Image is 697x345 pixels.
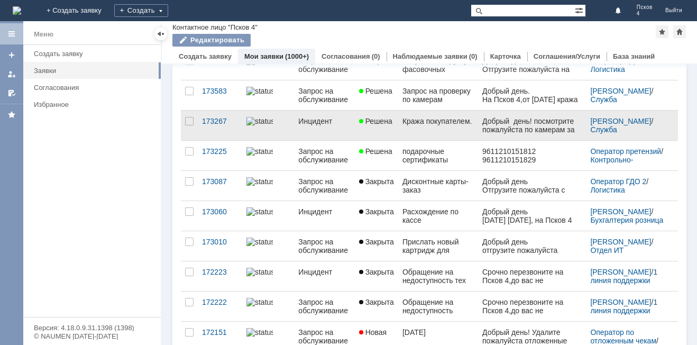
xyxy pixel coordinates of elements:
a: Инцидент [294,111,354,140]
a: 173010 [198,231,242,261]
div: 173583 [202,87,238,95]
div: / [590,147,665,164]
a: Перейти на домашнюю страницу [13,6,21,15]
a: Запрос на обслуживание [294,231,354,261]
a: Служба безопасности [590,95,637,112]
a: Логистика [590,186,625,194]
div: Инцидент [298,207,350,216]
a: Оператор ГДО 2 [590,177,646,186]
a: 173267 [198,111,242,140]
a: Решена [355,80,398,110]
div: Обращение на недоступность [402,298,474,315]
a: Закрыта [355,201,398,231]
img: statusbar-100 (1).png [246,147,273,156]
span: Закрыта [359,177,394,186]
div: / [590,177,665,194]
div: 173087 [202,177,238,186]
a: Заявки [30,62,159,79]
img: statusbar-100 (1).png [246,177,273,186]
a: Решена [355,141,398,170]
a: 1 линия поддержки МБК [590,298,659,323]
a: Согласования [30,79,159,96]
div: Запрос на обслуживание [298,298,350,315]
div: Запрос на обслуживание [298,57,350,74]
a: 172223 [198,261,242,291]
a: [PERSON_NAME] [590,238,651,246]
span: Решена [359,117,392,125]
a: Наблюдаемые заявки [393,52,467,60]
div: Запрос на проверку по камерам [402,87,474,104]
div: Меню [34,28,53,41]
div: Запрос на обслуживание [298,238,350,255]
span: Закрыта [359,238,394,246]
a: Запрос на отгрузку фасовочных пакетов [398,50,478,80]
div: 173010 [202,238,238,246]
div: / [590,207,665,224]
div: Запрос на обслуживание [298,87,350,104]
span: Новая [359,328,387,337]
a: 173225 [198,141,242,170]
div: Прислать новый картридж для принтера [402,238,474,255]
span: Псков [637,4,653,11]
a: Мои заявки [3,66,20,83]
div: Обращение на недоступность тех поддержки [402,268,474,285]
a: Создать заявку [30,46,159,62]
div: Заявки [34,67,154,75]
div: / [590,238,665,255]
a: База знаний [613,52,655,60]
a: Кража покупателем. [398,111,478,140]
a: Запрос на обслуживание [294,50,354,80]
a: statusbar-100 (1).png [242,261,294,291]
img: statusbar-25 (1).png [246,328,273,337]
a: Дисконтные карты-заказ [398,171,478,201]
div: Контактное лицо "Псков 4" [172,23,258,31]
a: [PERSON_NAME] [590,87,651,95]
div: / [590,117,665,134]
a: statusbar-100 (1).png [242,201,294,231]
div: Запрос на обслуживание [298,328,350,345]
div: Создать [114,4,168,17]
img: statusbar-100 (1).png [246,268,273,276]
a: statusbar-100 (1).png [242,141,294,170]
a: Создать заявку [3,47,20,63]
div: Инцидент [298,268,350,276]
a: Мои согласования [3,85,20,102]
div: Кража покупателем. [402,117,474,125]
div: (1000+) [285,52,309,60]
a: [PERSON_NAME] [590,268,651,276]
div: 173267 [202,117,238,125]
a: Инцидент [294,201,354,231]
div: Добавить в избранное [656,25,668,38]
div: (0) [469,52,478,60]
div: 173060 [202,207,238,216]
a: Закрыта [355,171,398,201]
a: Инцидент [294,261,354,291]
span: Закрыта [359,268,394,276]
div: Версия: 4.18.0.9.31.1398 (1398) [34,324,150,331]
span: Закрыта [359,298,394,306]
div: 172151 [202,328,238,337]
a: Обращение на недоступность [398,292,478,321]
a: Соглашения/Услуги [534,52,600,60]
a: statusbar-100 (1).png [242,292,294,321]
div: © NAUMEN [DATE]-[DATE] [34,333,150,340]
a: 173087 [198,171,242,201]
a: 172222 [198,292,242,321]
span: Закрыта [359,207,394,216]
a: Контрольно-ревизионный отдел [590,156,657,173]
div: Запрос на обслуживание [298,177,350,194]
a: Закрыта [355,231,398,261]
div: / [590,87,665,104]
img: statusbar-100 (1).png [246,298,273,306]
div: [DATE] [402,328,474,337]
img: statusbar-100 (1).png [246,207,273,216]
div: Запрос на обслуживание [298,147,350,164]
a: подарочные сертификаты ,отправленные с поставкой не внесены в программу. внесите пожалуйста. [398,141,478,170]
div: Создать заявку [34,50,154,58]
a: Запрос на обслуживание [294,292,354,321]
a: Закрыта [355,50,398,80]
img: statusbar-100 (1).png [246,87,273,95]
a: Прислать новый картридж для принтера [398,231,478,261]
div: Избранное [34,101,143,108]
a: statusbar-100 (1).png [242,80,294,110]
